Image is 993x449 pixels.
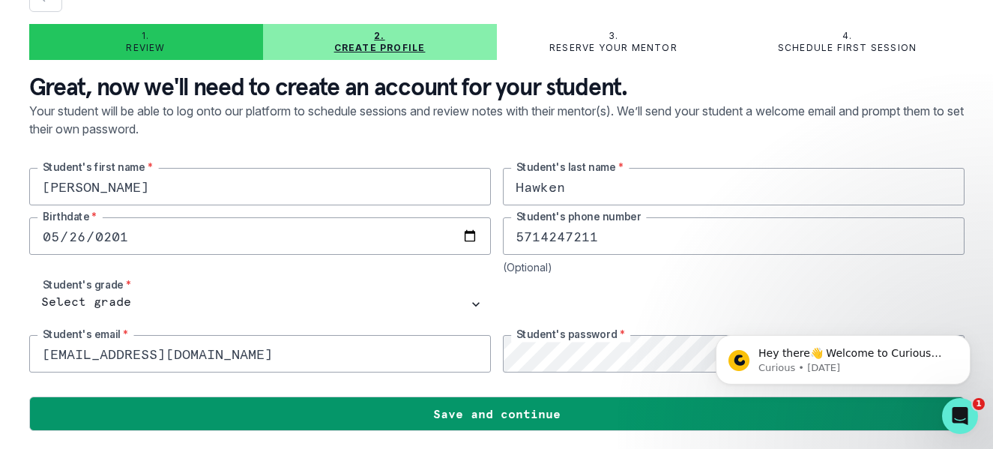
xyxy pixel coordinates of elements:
p: Create profile [334,42,426,54]
p: Great, now we'll need to create an account for your student. [29,72,965,102]
div: (Optional) [503,261,965,274]
p: 4. [842,30,852,42]
p: Your student will be able to log onto our platform to schedule sessions and review notes with the... [29,102,965,168]
button: Save and continue [29,397,965,431]
span: 1 [973,398,985,410]
p: Review [126,42,165,54]
p: 2. [374,30,384,42]
p: Schedule first session [778,42,917,54]
p: Reserve your mentor [549,42,677,54]
p: 1. [142,30,149,42]
iframe: Intercom live chat [942,398,978,434]
p: 3. [609,30,618,42]
iframe: Intercom notifications message [693,304,993,409]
